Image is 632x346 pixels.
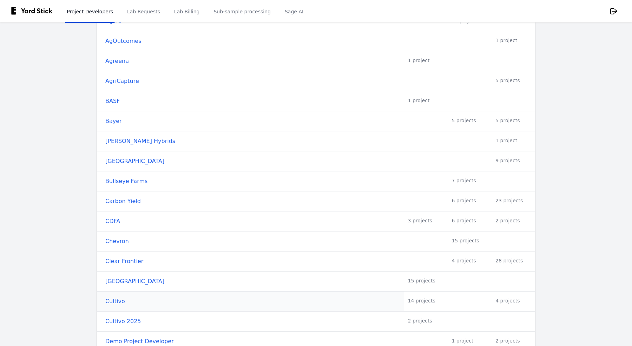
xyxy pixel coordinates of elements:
div: 28 projects [491,251,535,271]
div: 14 projects [404,291,448,311]
a: Agreena [105,57,400,65]
div: 1 project [404,51,448,71]
div: 4 projects [491,291,535,311]
a: Cultivo 2025 [105,317,400,326]
a: AgOutcomes [105,37,400,45]
a: Chevron [105,237,400,246]
div: 2 projects [404,311,448,331]
div: 5 projects [491,71,535,91]
a: Carbon Yield [105,197,400,205]
div: 9 projects [491,151,535,171]
a: AgriCapture [105,77,400,85]
div: 5 projects [491,111,535,131]
div: 3 projects [404,211,448,231]
div: 2 projects [491,211,535,231]
a: CDFA [105,217,400,226]
a: [PERSON_NAME] Hybrids [105,137,400,145]
a: [GEOGRAPHIC_DATA] [105,277,400,286]
div: 1 project [491,31,535,51]
div: 4 projects [447,251,491,271]
div: 15 projects [404,271,448,291]
a: Demo Project Developer [105,337,400,346]
a: Bayer [105,117,400,125]
div: 23 projects [491,191,535,211]
div: 6 projects [447,211,491,231]
div: 6 projects [447,191,491,211]
a: Bullseye Farms [105,177,400,185]
div: 1 project [404,91,448,111]
div: 7 projects [447,171,491,191]
img: yardstick-logo-black-spacing-9a7e0c0e877e5437aacfee01d730c81d.svg [11,7,57,15]
a: [GEOGRAPHIC_DATA] [105,157,400,165]
div: 5 projects [447,111,491,131]
a: Cultivo [105,297,400,306]
a: BASF [105,97,400,105]
div: 15 projects [447,231,491,251]
div: 1 project [491,131,535,151]
a: Clear Frontier [105,257,400,266]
